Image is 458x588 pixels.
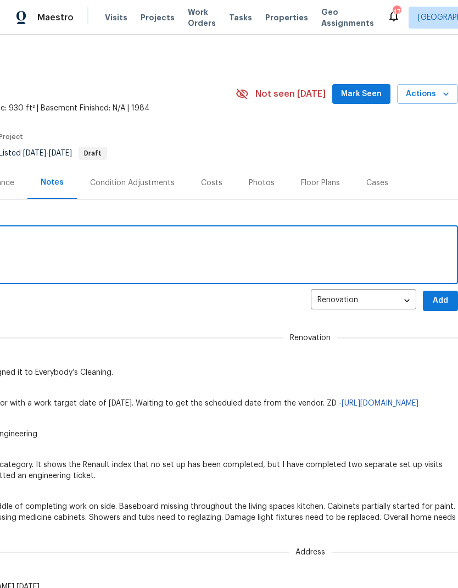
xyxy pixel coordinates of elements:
[311,287,416,314] div: Renovation
[366,177,388,188] div: Cases
[283,332,337,343] span: Renovation
[321,7,374,29] span: Geo Assignments
[432,294,449,308] span: Add
[342,400,418,407] a: [URL][DOMAIN_NAME]
[141,12,175,23] span: Projects
[341,87,382,101] span: Mark Seen
[188,7,216,29] span: Work Orders
[80,150,106,157] span: Draft
[423,291,458,311] button: Add
[23,149,72,157] span: -
[23,149,46,157] span: [DATE]
[255,88,326,99] span: Not seen [DATE]
[49,149,72,157] span: [DATE]
[289,547,332,558] span: Address
[201,177,222,188] div: Costs
[406,87,449,101] span: Actions
[105,12,127,23] span: Visits
[265,12,308,23] span: Properties
[90,177,175,188] div: Condition Adjustments
[249,177,275,188] div: Photos
[332,84,390,104] button: Mark Seen
[229,14,252,21] span: Tasks
[41,177,64,188] div: Notes
[393,7,400,18] div: 47
[301,177,340,188] div: Floor Plans
[397,84,458,104] button: Actions
[37,12,74,23] span: Maestro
